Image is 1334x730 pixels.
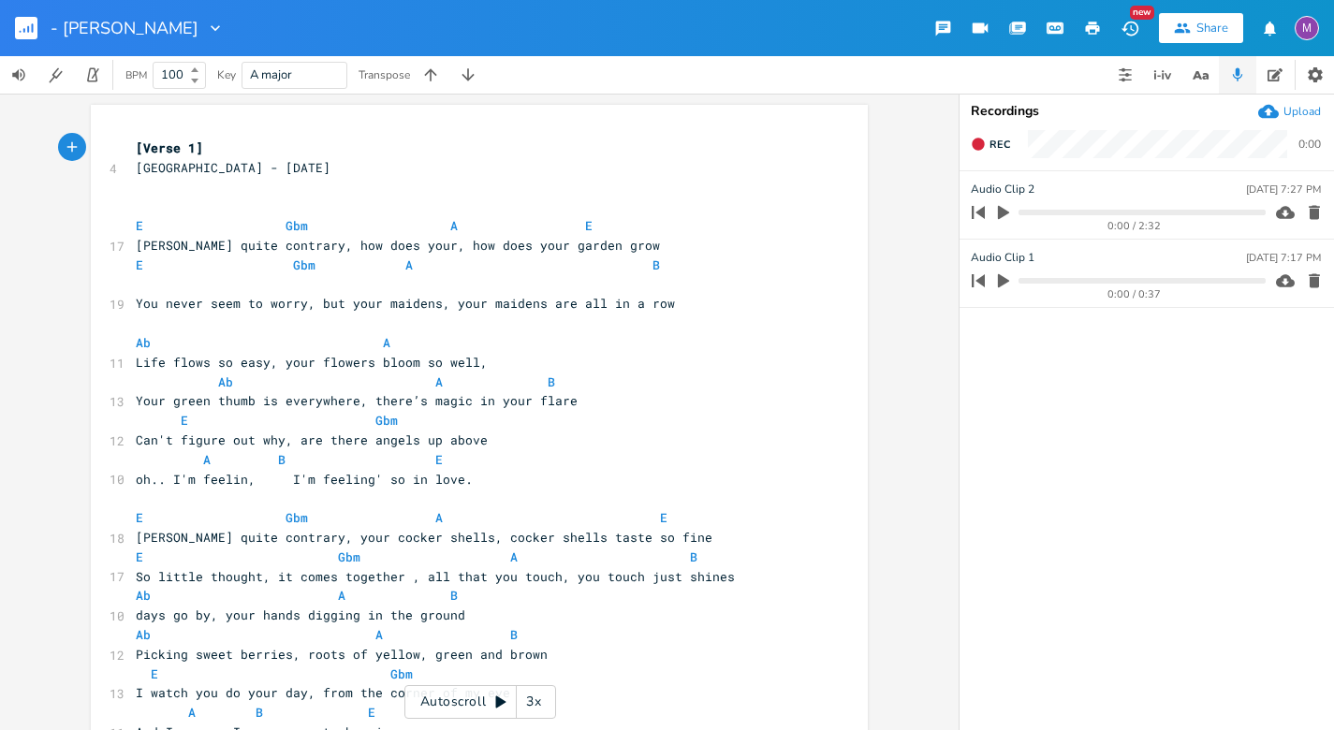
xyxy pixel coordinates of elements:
span: [PERSON_NAME] quite contrary, your cocker shells, cocker shells taste so fine [136,529,712,546]
span: A [188,704,196,721]
span: - [PERSON_NAME] [51,20,198,36]
span: Gbm [390,665,413,682]
span: oh.. I'm feelin, I'm feeling' so in love. [136,471,473,488]
div: Transpose [359,69,410,80]
div: Autoscroll [404,685,556,719]
button: Share [1159,13,1243,43]
div: Upload [1283,104,1321,119]
span: B [548,373,555,390]
div: New [1130,6,1154,20]
span: Gbm [286,509,308,526]
span: A major [250,66,292,83]
div: [DATE] 7:27 PM [1246,184,1321,195]
span: Gbm [293,256,315,273]
span: A [510,548,518,565]
div: 0:00 / 2:32 [1004,221,1266,231]
span: E [368,704,375,721]
span: B [690,548,697,565]
span: A [338,587,345,604]
span: Ab [136,334,151,351]
span: E [136,548,143,565]
span: E [136,256,143,273]
div: Recordings [971,105,1323,118]
button: Upload [1258,101,1321,122]
span: E [136,509,143,526]
span: A [203,451,211,468]
button: Rec [963,129,1018,159]
span: B [450,587,458,604]
div: Key [217,69,236,80]
span: E [151,665,158,682]
span: Your green thumb is everywhere, there’s magic in your flare [136,392,578,409]
span: E [585,217,593,234]
span: E [136,217,143,234]
span: Picking sweet berries, roots of yellow, green and brown [136,646,548,663]
span: [GEOGRAPHIC_DATA] - [DATE] [136,159,330,176]
span: E [435,451,443,468]
span: Rec [990,138,1010,152]
div: BPM [125,70,147,80]
span: [PERSON_NAME] quite contrary, how does your, how does your garden grow [136,237,660,254]
span: Gbm [375,412,398,429]
button: M [1295,7,1319,50]
span: B [510,626,518,643]
span: A [383,334,390,351]
span: B [652,256,660,273]
span: E [660,509,667,526]
div: 3x [517,685,550,719]
span: A [375,626,383,643]
div: Share [1196,20,1228,36]
span: A [450,217,458,234]
span: Audio Clip 2 [971,181,1034,198]
span: B [256,704,263,721]
span: Audio Clip 1 [971,249,1034,267]
span: Life flows so easy, your flowers bloom so well, [136,354,488,371]
span: days go by, your hands digging in the ground [136,606,465,623]
span: Can't figure out why, are there angels up above [136,431,488,448]
button: New [1111,11,1149,45]
span: Gbm [338,548,360,565]
span: A [435,509,443,526]
span: B [278,451,286,468]
div: 0:00 [1298,139,1321,150]
div: 0:00 / 0:37 [1004,289,1266,299]
div: [DATE] 7:17 PM [1246,253,1321,263]
span: Gbm [286,217,308,234]
span: E [181,412,188,429]
span: So little thought, it comes together , all that you touch, you touch just shines [136,568,735,585]
div: melindameshad [1295,16,1319,40]
span: You never seem to worry, but your maidens, your maidens are all in a row [136,295,675,312]
span: Ab [136,587,151,604]
span: [Verse 1] [136,139,203,156]
span: A [405,256,413,273]
span: A [435,373,443,390]
span: I watch you do your day, from the corner of my eye [136,684,510,701]
span: Ab [218,373,233,390]
span: Ab [136,626,151,643]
